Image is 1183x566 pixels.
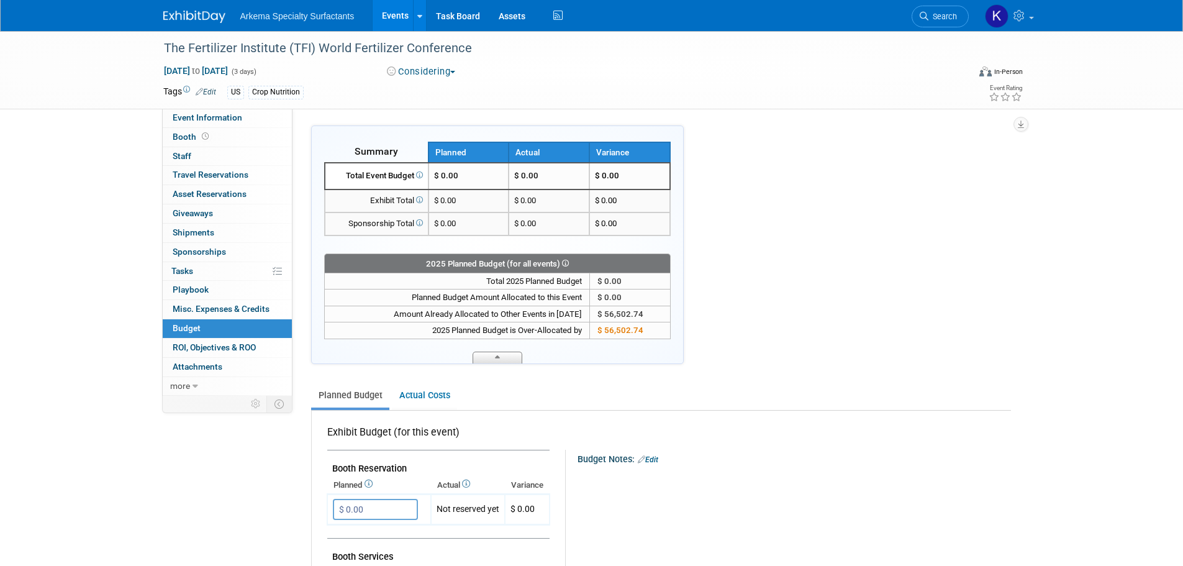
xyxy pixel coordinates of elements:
[330,195,423,207] div: Exhibit Total
[597,293,622,302] span: $ 0.00
[324,273,590,290] td: Total 2025 Planned Budget
[510,504,535,514] span: $ 0.00
[355,145,398,157] span: Summary
[163,147,292,166] a: Staff
[248,86,304,99] div: Crop Nutrition
[173,362,222,372] span: Attachments
[912,6,969,27] a: Search
[979,66,992,76] img: Format-Inperson.png
[173,323,201,333] span: Budget
[327,426,545,446] div: Exhibit Budget (for this event)
[173,227,214,237] span: Shipments
[985,4,1008,28] img: Kayla Parker
[163,339,292,357] a: ROI, Objectives & ROO
[928,12,957,21] span: Search
[324,290,590,306] td: Planned Budget Amount Allocated to this Event
[327,450,550,477] td: Booth Reservation
[163,185,292,204] a: Asset Reservations
[163,358,292,377] a: Attachments
[163,262,292,281] a: Tasks
[173,170,248,180] span: Travel Reservations
[509,189,589,212] td: $ 0.00
[163,166,292,185] a: Travel Reservations
[163,243,292,262] a: Sponsorships
[170,381,190,391] span: more
[173,304,270,314] span: Misc. Expenses & Credits
[595,219,617,228] span: $ 0.00
[163,85,216,99] td: Tags
[163,109,292,127] a: Event Information
[434,171,458,180] span: $ 0.00
[638,455,658,464] a: Edit
[989,85,1022,91] div: Event Rating
[230,68,256,76] span: (3 days)
[509,142,589,163] th: Actual
[163,128,292,147] a: Booth
[163,11,225,23] img: ExhibitDay
[173,342,256,352] span: ROI, Objectives & ROO
[163,300,292,319] a: Misc. Expenses & Credits
[509,212,589,235] td: $ 0.00
[595,196,617,205] span: $ 0.00
[245,396,267,412] td: Personalize Event Tab Strip
[163,65,229,76] span: [DATE] [DATE]
[505,477,550,494] th: Variance
[895,65,1023,83] div: Event Format
[199,132,211,141] span: Booth not reserved yet
[227,86,244,99] div: US
[431,477,505,494] th: Actual
[240,11,355,21] span: Arkema Specialty Surfactants
[160,37,950,60] div: The Fertilizer Institute (TFI) World Fertilizer Conference
[327,477,431,494] th: Planned
[330,170,423,182] div: Total Event Budget
[196,88,216,96] a: Edit
[428,142,509,163] th: Planned
[173,189,247,199] span: Asset Reservations
[266,396,292,412] td: Toggle Event Tabs
[994,67,1023,76] div: In-Person
[434,196,456,205] span: $ 0.00
[590,273,670,290] td: $ 0.00
[173,112,242,122] span: Event Information
[163,319,292,338] a: Budget
[311,384,389,407] a: Planned Budget
[173,247,226,257] span: Sponsorships
[432,326,582,335] span: 2025 Planned Budget is Over-Allocated by
[163,377,292,396] a: more
[509,163,589,189] td: $ 0.00
[597,326,643,335] span: $ 56,502.74
[163,204,292,223] a: Giveaways
[173,132,211,142] span: Booth
[327,538,550,565] td: Booth Services
[431,494,505,524] td: Not reserved yet
[589,142,670,163] th: Variance
[578,450,1010,466] div: Budget Notes:
[383,65,460,78] button: Considering
[173,285,209,294] span: Playbook
[171,266,193,276] span: Tasks
[163,224,292,242] a: Shipments
[330,218,423,230] div: Sponsorship Total
[163,281,292,299] a: Playbook
[190,66,202,76] span: to
[173,151,191,161] span: Staff
[595,171,619,180] span: $ 0.00
[173,208,213,218] span: Giveaways
[324,306,590,322] td: Amount Already Allocated to Other Events in [DATE]
[434,219,456,228] span: $ 0.00
[325,256,670,272] div: 2025 Planned Budget (for all events)
[590,306,670,322] td: $ 56,502.74
[392,384,457,407] a: Actual Costs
